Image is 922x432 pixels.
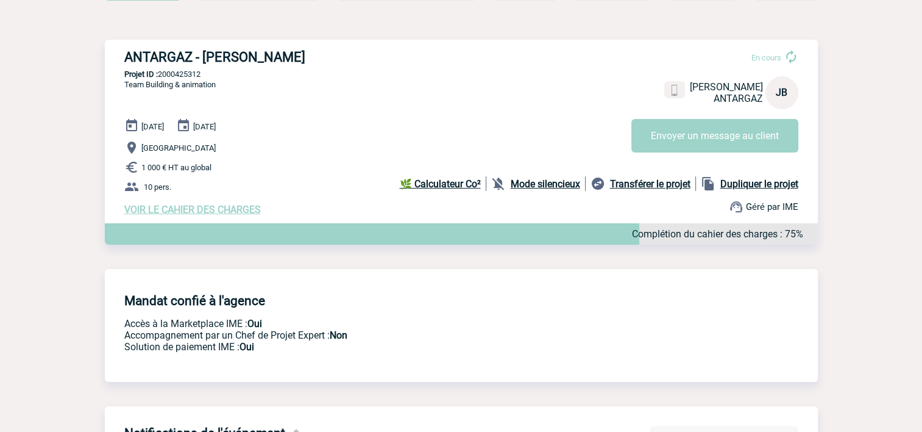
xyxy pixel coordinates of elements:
[330,329,347,341] b: Non
[141,163,211,172] span: 1 000 € HT au global
[400,178,481,190] b: 🌿 Calculateur Co²
[610,178,690,190] b: Transférer le projet
[124,70,158,79] b: Projet ID :
[776,87,787,98] span: JB
[124,329,630,341] p: Prestation payante
[124,80,216,89] span: Team Building & animation
[124,318,630,329] p: Accès à la Marketplace IME :
[511,178,580,190] b: Mode silencieux
[690,81,763,93] span: [PERSON_NAME]
[124,293,265,308] h4: Mandat confié à l'agence
[247,318,262,329] b: Oui
[124,341,630,353] p: Conformité aux process achat client, Prise en charge de la facturation, Mutualisation de plusieur...
[751,53,781,62] span: En cours
[729,200,743,214] img: support.png
[141,122,164,131] span: [DATE]
[144,182,171,192] span: 10 pers.
[631,119,798,153] button: Envoyer un message au client
[400,176,486,191] a: 🌿 Calculateur Co²
[105,70,818,79] p: 2000425312
[124,204,261,215] a: VOIR LE CAHIER DES CHARGES
[193,122,216,131] span: [DATE]
[124,49,490,65] h3: ANTARGAZ - [PERSON_NAME]
[746,201,798,212] span: Géré par IME
[669,85,680,96] img: portable.png
[714,93,763,104] span: ANTARGAZ
[720,178,798,190] b: Dupliquer le projet
[239,341,254,353] b: Oui
[141,143,216,153] span: [GEOGRAPHIC_DATA]
[701,176,715,191] img: file_copy-black-24dp.png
